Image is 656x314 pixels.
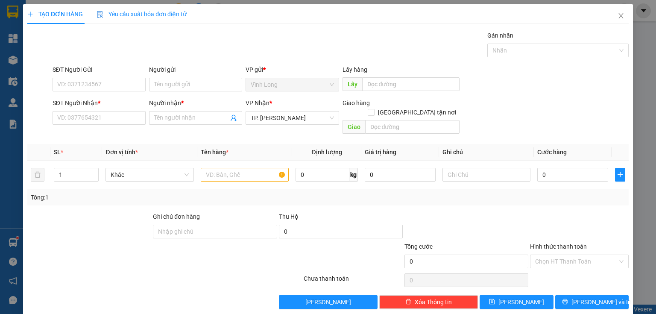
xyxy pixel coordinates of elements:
[442,168,530,182] input: Ghi Chú
[342,77,362,91] span: Lấy
[27,11,33,17] span: plus
[278,295,377,309] button: [PERSON_NAME]
[615,171,625,178] span: plus
[480,295,553,309] button: save[PERSON_NAME]
[246,100,269,106] span: VP Nhận
[311,149,342,156] span: Định lượng
[555,295,629,309] button: printer[PERSON_NAME] và In
[230,114,237,121] span: user-add
[362,77,460,91] input: Dọc đường
[439,144,534,161] th: Ghi chú
[31,193,254,202] div: Tổng: 1
[537,149,567,156] span: Cước hàng
[530,243,587,250] label: Hình thức thanh toán
[379,295,478,309] button: deleteXóa Thông tin
[487,32,513,39] label: Gán nhãn
[342,100,369,106] span: Giao hàng
[342,66,367,73] span: Lấy hàng
[201,168,289,182] input: VD: Bàn, Ghế
[251,112,334,124] span: TP. Hồ Chí Minh
[342,120,365,134] span: Giao
[201,149,228,156] span: Tên hàng
[53,98,146,108] div: SĐT Người Nhận
[562,299,568,305] span: printer
[609,4,633,28] button: Close
[365,149,396,156] span: Giá trị hàng
[365,120,460,134] input: Dọc đường
[97,11,103,18] img: icon
[54,149,61,156] span: SL
[251,78,334,91] span: Vĩnh Long
[404,243,433,250] span: Tổng cước
[97,11,187,18] span: Yêu cầu xuất hóa đơn điện tử
[27,11,83,18] span: TẠO ĐƠN HÀNG
[305,297,351,307] span: [PERSON_NAME]
[149,65,242,74] div: Người gửi
[31,168,44,182] button: delete
[111,168,188,181] span: Khác
[405,299,411,305] span: delete
[489,299,495,305] span: save
[365,168,436,182] input: 0
[105,149,138,156] span: Đơn vị tính
[278,213,298,220] span: Thu Hộ
[303,274,403,289] div: Chưa thanh toán
[615,168,625,182] button: plus
[415,297,452,307] span: Xóa Thông tin
[153,225,277,238] input: Ghi chú đơn hàng
[375,108,460,117] span: [GEOGRAPHIC_DATA] tận nơi
[349,168,358,182] span: kg
[618,12,624,19] span: close
[498,297,544,307] span: [PERSON_NAME]
[571,297,631,307] span: [PERSON_NAME] và In
[149,98,242,108] div: Người nhận
[153,213,200,220] label: Ghi chú đơn hàng
[53,65,146,74] div: SĐT Người Gửi
[246,65,339,74] div: VP gửi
